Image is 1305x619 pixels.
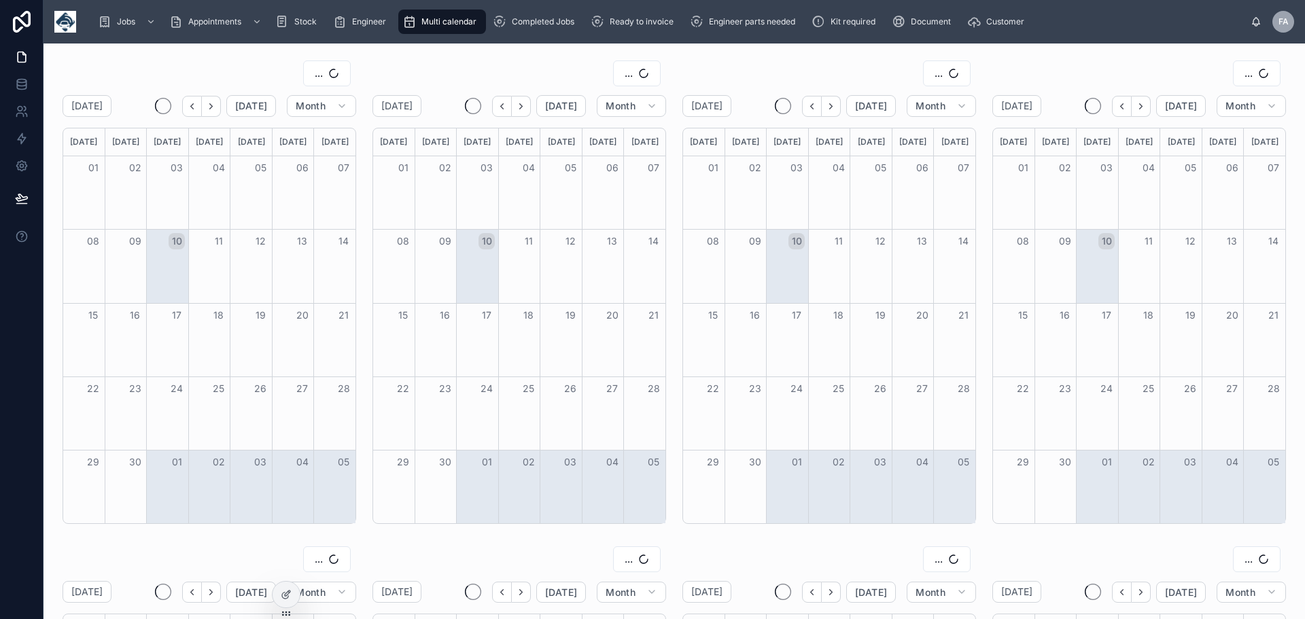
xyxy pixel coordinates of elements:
span: [DATE] [855,100,887,112]
button: Back [182,582,202,603]
button: [DATE] [846,582,896,603]
button: 01 [705,160,721,176]
button: 03 [788,160,805,176]
button: Next [202,582,221,603]
button: Select Button [613,60,661,86]
span: [DATE] [235,100,267,112]
span: Month [606,100,636,112]
button: 20 [294,307,311,323]
button: 01 [395,160,411,176]
button: 07 [956,160,972,176]
button: Month [287,582,356,603]
div: [DATE] [501,128,538,156]
div: [DATE] [107,128,145,156]
button: 13 [1224,233,1240,249]
span: Stock [294,16,317,27]
button: 22 [705,381,721,397]
span: ... [625,552,633,566]
h2: [DATE] [381,585,413,599]
button: 02 [747,160,763,176]
button: 08 [705,233,721,249]
button: 02 [1141,454,1157,470]
button: 01 [1015,160,1031,176]
span: FA [1278,16,1289,27]
button: 06 [1224,160,1240,176]
button: 08 [85,233,101,249]
button: 03 [1098,160,1115,176]
div: [DATE] [811,128,848,156]
a: Kit required [807,10,885,34]
div: [DATE] [1246,128,1283,156]
button: [DATE] [536,582,586,603]
button: Month [907,582,976,603]
button: 01 [169,454,185,470]
button: Next [1132,582,1151,603]
div: Month View [682,128,976,524]
button: 02 [831,454,847,470]
div: [DATE] [1162,128,1200,156]
button: 16 [1057,307,1073,323]
button: 06 [294,160,311,176]
span: [DATE] [1165,100,1197,112]
div: [DATE] [191,128,228,156]
button: 28 [1266,381,1282,397]
div: [DATE] [542,128,580,156]
button: 28 [336,381,352,397]
a: Completed Jobs [489,10,584,34]
button: [DATE] [846,95,896,117]
button: 23 [437,381,453,397]
button: 25 [831,381,847,397]
button: 05 [1182,160,1198,176]
button: Next [512,582,531,603]
button: Back [492,582,512,603]
button: Next [1132,96,1151,117]
button: 03 [478,160,495,176]
button: Back [802,96,822,117]
button: 24 [478,381,495,397]
button: 05 [646,454,662,470]
button: 19 [562,307,578,323]
span: Engineer [352,16,386,27]
span: [DATE] [545,586,577,599]
button: 21 [646,307,662,323]
button: 07 [336,160,352,176]
button: 11 [831,233,847,249]
button: 25 [1141,381,1157,397]
button: 14 [956,233,972,249]
div: [DATE] [894,128,932,156]
span: [DATE] [855,586,887,599]
span: Month [916,100,945,112]
span: Customer [986,16,1024,27]
button: Select Button [1233,546,1281,572]
h2: [DATE] [381,99,413,113]
button: 05 [562,160,578,176]
button: 15 [395,307,411,323]
button: 09 [127,233,143,249]
button: 30 [1057,454,1073,470]
button: 03 [872,454,888,470]
button: Select Button [613,546,661,572]
button: 30 [437,454,453,470]
h2: [DATE] [1001,99,1032,113]
button: 05 [956,454,972,470]
button: 15 [85,307,101,323]
button: 07 [646,160,662,176]
span: Month [606,586,636,599]
div: [DATE] [275,128,312,156]
button: Month [907,95,976,117]
button: 24 [1098,381,1115,397]
button: 27 [1224,381,1240,397]
div: [DATE] [1204,128,1242,156]
button: 01 [85,160,101,176]
button: 05 [252,160,268,176]
button: Next [202,96,221,117]
button: 22 [85,381,101,397]
button: 04 [831,160,847,176]
div: [DATE] [685,128,723,156]
div: [DATE] [852,128,890,156]
button: Next [822,96,841,117]
span: ... [315,552,323,566]
button: Next [512,96,531,117]
button: 01 [1098,454,1115,470]
button: Select Button [1233,60,1281,86]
